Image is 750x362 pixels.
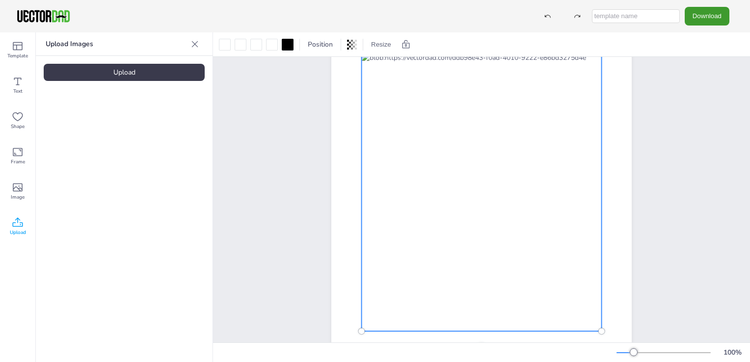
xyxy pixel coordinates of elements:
span: Text [13,87,23,95]
span: Frame [11,158,25,166]
img: VectorDad-1.png [16,9,71,24]
div: 100 % [721,348,744,357]
span: Template [7,52,28,60]
input: template name [592,9,680,23]
span: Image [11,193,25,201]
p: Upload Images [46,32,187,56]
span: Position [306,40,335,49]
span: Upload [10,229,26,236]
button: Download [685,7,729,25]
div: Upload [44,64,205,81]
span: Shape [11,123,25,130]
button: Resize [367,37,395,52]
